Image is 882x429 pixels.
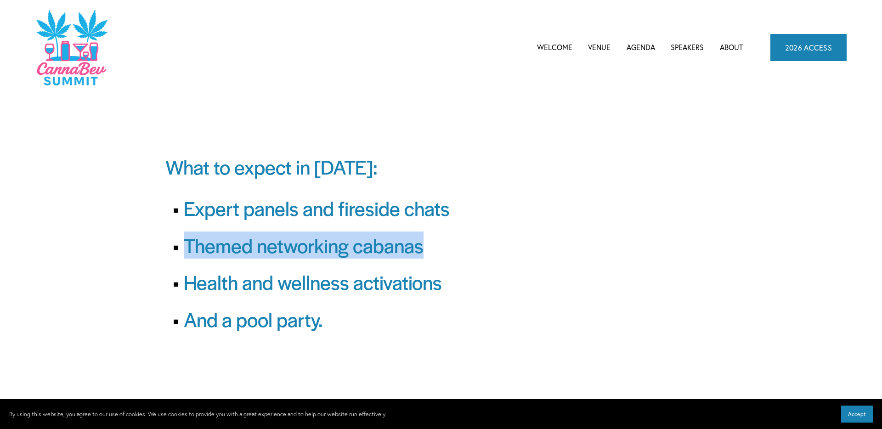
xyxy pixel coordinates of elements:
[841,406,873,423] button: Accept
[588,40,611,54] a: Venue
[770,34,847,61] a: 2026 ACCESS
[35,9,107,86] img: CannaDataCon
[184,194,450,221] span: Expert panels and fireside chats
[671,40,704,54] a: Speakers
[184,268,442,295] span: Health and wellness activations
[9,409,386,419] p: By using this website, you agree to our use of cookies. We use cookies to provide you with a grea...
[720,40,743,54] a: About
[848,411,866,418] span: Accept
[184,231,424,259] span: Themed networking cabanas
[627,40,655,54] a: folder dropdown
[537,40,572,54] a: Welcome
[165,153,378,180] span: What to expect in [DATE]:
[184,305,323,333] span: And a pool party.
[627,41,655,54] span: Agenda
